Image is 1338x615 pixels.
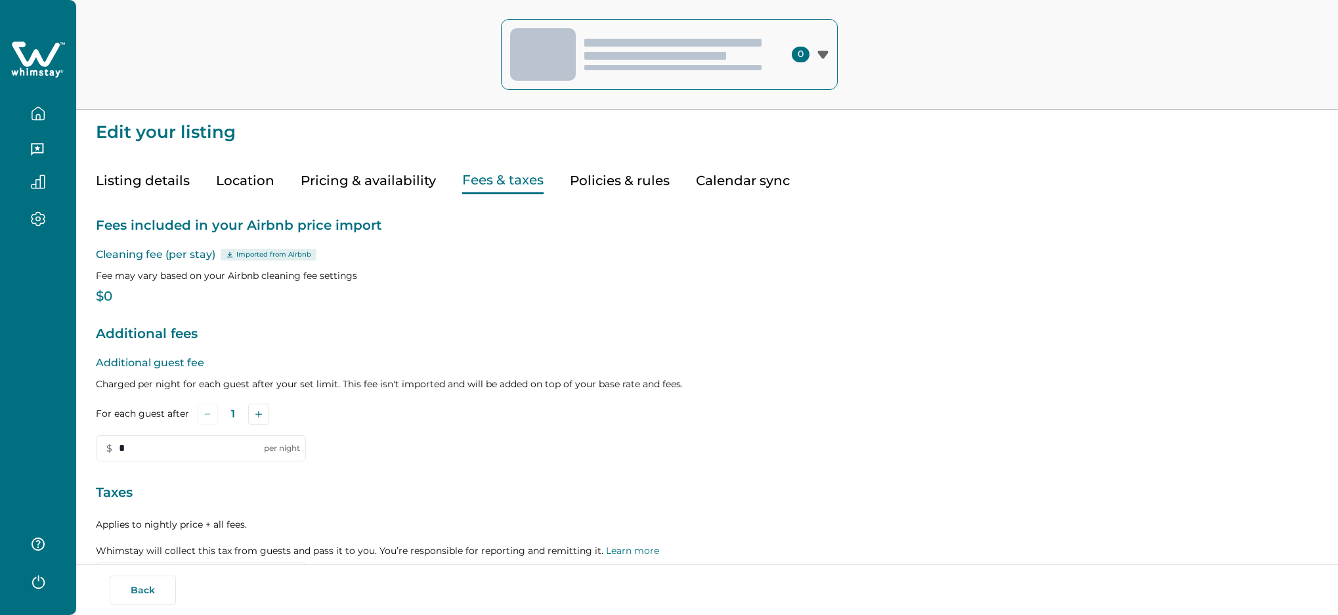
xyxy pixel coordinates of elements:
p: $0 [96,290,1318,303]
p: Edit your listing [96,110,1318,141]
p: Imported from Airbnb [236,249,311,260]
p: Taxes [96,482,1318,503]
button: Policies & rules [570,167,670,194]
button: Back [110,576,176,604]
p: Additional fees [96,324,1318,345]
p: Charged per night for each guest after your set limit. This fee isn't imported and will be added ... [96,377,1318,391]
button: Add [248,404,269,425]
p: Additional guest fee [96,355,1318,371]
button: Listing details [96,167,190,194]
button: 0 [501,19,838,90]
p: 1 [231,408,235,421]
span: 0 [792,47,809,62]
button: Fees & taxes [462,167,544,194]
p: Fees included in your Airbnb price import [96,215,1318,236]
label: For each guest after [96,407,189,421]
a: Learn more [606,545,659,557]
button: Pricing & availability [301,167,436,194]
button: Calendar sync [696,167,790,194]
p: Cleaning fee (per stay) [96,247,1318,263]
p: Applies to nightly price + all fees. Whimstay will collect this tax from guests and pass it to yo... [96,518,1318,557]
button: Subtract [197,404,218,425]
p: Fee may vary based on your Airbnb cleaning fee settings [96,269,1318,282]
button: Location [216,167,274,194]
